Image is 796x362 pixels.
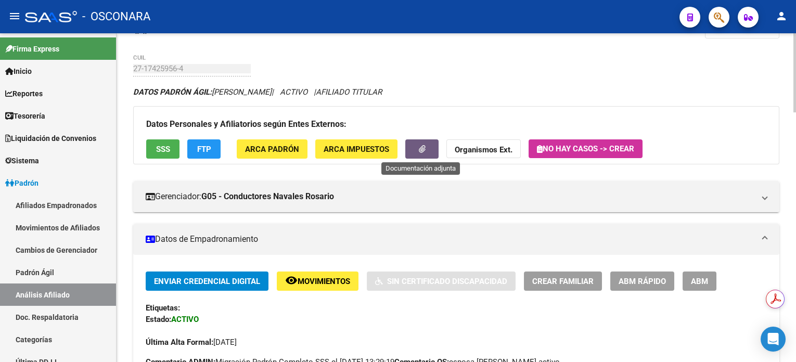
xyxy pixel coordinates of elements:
[171,315,199,324] strong: ACTIVO
[277,271,358,291] button: Movimientos
[532,277,594,286] span: Crear Familiar
[146,117,766,132] h3: Datos Personales y Afiliatorios según Entes Externos:
[5,110,45,122] span: Tesorería
[82,5,150,28] span: - OSCONARA
[8,10,21,22] mat-icon: menu
[761,327,786,352] div: Open Intercom Messenger
[529,139,643,158] button: No hay casos -> Crear
[455,145,512,154] strong: Organismos Ext.
[5,43,59,55] span: Firma Express
[133,87,382,97] i: | ACTIVO |
[133,181,779,212] mat-expansion-panel-header: Gerenciador:G05 - Conductores Navales Rosario
[133,87,212,97] strong: DATOS PADRÓN ÁGIL:
[691,277,708,286] span: ABM
[5,66,32,77] span: Inicio
[619,277,666,286] span: ABM Rápido
[154,277,260,286] span: Enviar Credencial Digital
[146,338,213,347] strong: Última Alta Formal:
[146,303,180,313] strong: Etiquetas:
[146,191,754,202] mat-panel-title: Gerenciador:
[315,139,397,159] button: ARCA Impuestos
[775,10,788,22] mat-icon: person
[524,271,602,291] button: Crear Familiar
[367,271,516,291] button: Sin Certificado Discapacidad
[133,87,272,97] span: [PERSON_NAME]
[387,277,507,286] span: Sin Certificado Discapacidad
[245,145,299,154] span: ARCA Padrón
[237,139,307,159] button: ARCA Padrón
[146,315,171,324] strong: Estado:
[133,224,779,255] mat-expansion-panel-header: Datos de Empadronamiento
[537,144,634,153] span: No hay casos -> Crear
[156,145,170,154] span: SSS
[5,177,38,189] span: Padrón
[5,133,96,144] span: Liquidación de Convenios
[201,191,334,202] strong: G05 - Conductores Navales Rosario
[146,338,237,347] span: [DATE]
[446,139,521,159] button: Organismos Ext.
[187,139,221,159] button: FTP
[610,271,674,291] button: ABM Rápido
[316,87,382,97] span: AFILIADO TITULAR
[324,145,389,154] span: ARCA Impuestos
[197,145,211,154] span: FTP
[146,234,754,245] mat-panel-title: Datos de Empadronamiento
[298,277,350,286] span: Movimientos
[5,88,43,99] span: Reportes
[146,139,179,159] button: SSS
[285,274,298,287] mat-icon: remove_red_eye
[5,155,39,166] span: Sistema
[683,271,716,291] button: ABM
[146,271,268,291] button: Enviar Credencial Digital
